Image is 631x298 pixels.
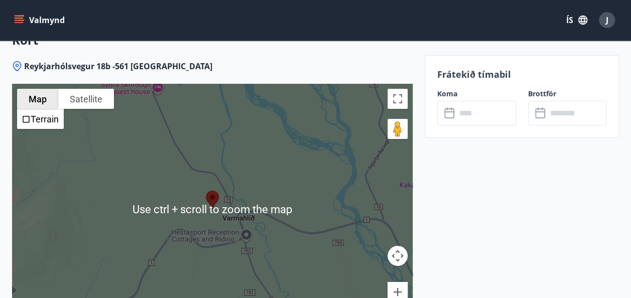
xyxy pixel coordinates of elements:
[606,15,608,26] span: J
[31,114,59,124] label: Terrain
[17,89,58,109] button: Show street map
[12,11,69,29] button: menu
[437,89,516,99] label: Koma
[528,89,607,99] label: Brottför
[595,8,619,32] button: J
[24,61,212,72] span: Reykjarhólsvegur 18b -561 [GEOGRAPHIC_DATA]
[388,246,408,266] button: Map camera controls
[388,119,408,139] button: Drag Pegman onto the map to open Street View
[437,68,606,81] p: Frátekið tímabil
[18,110,63,128] li: Terrain
[561,11,593,29] button: ÍS
[17,109,64,129] ul: Show street map
[58,89,114,109] button: Show satellite imagery
[388,89,408,109] button: Toggle fullscreen view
